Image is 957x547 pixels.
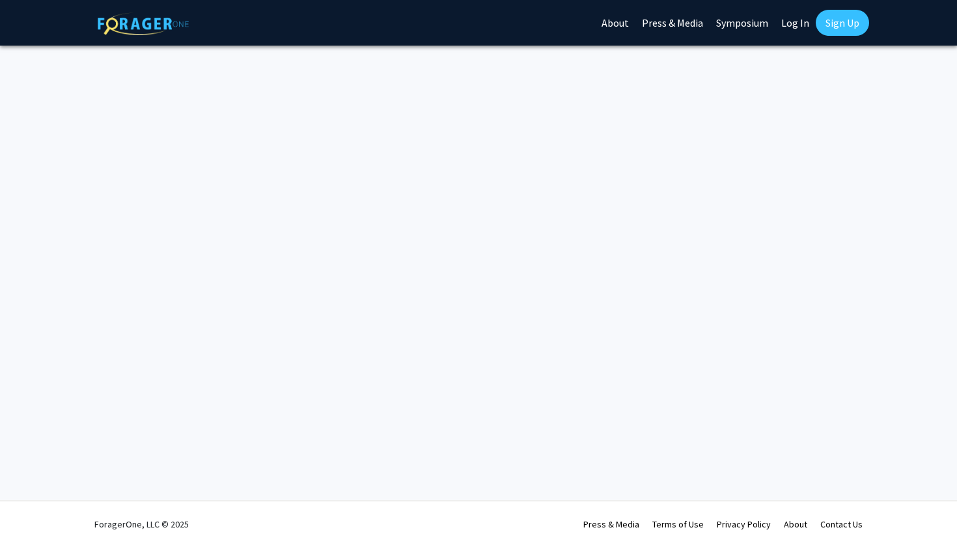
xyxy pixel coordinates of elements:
img: ForagerOne Logo [98,12,189,35]
a: Privacy Policy [717,518,771,530]
a: Sign Up [816,10,869,36]
a: Terms of Use [652,518,704,530]
div: ForagerOne, LLC © 2025 [94,501,189,547]
a: Contact Us [820,518,863,530]
a: Press & Media [583,518,639,530]
a: About [784,518,807,530]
